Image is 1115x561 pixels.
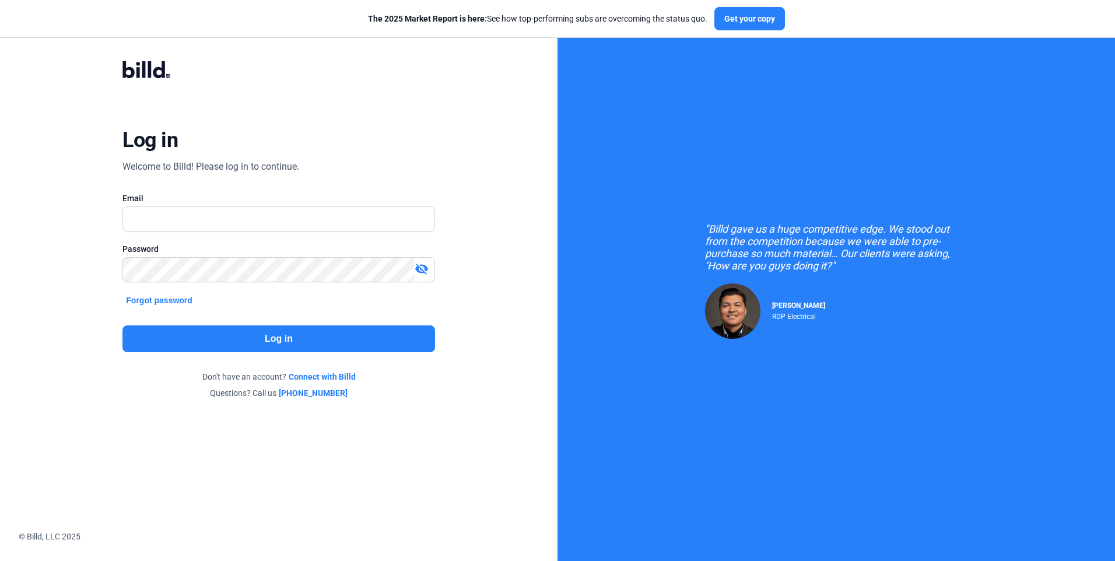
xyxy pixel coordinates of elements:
button: Forgot password [122,294,196,307]
div: Log in [122,127,178,153]
span: The 2025 Market Report is here: [368,14,487,23]
img: Raul Pacheco [705,283,760,339]
a: [PHONE_NUMBER] [279,387,348,399]
div: Password [122,243,434,255]
mat-icon: visibility_off [415,262,429,276]
button: Get your copy [714,7,785,30]
a: Connect with Billd [289,371,356,383]
div: RDP Electrical [772,310,825,321]
div: Questions? Call us [122,387,434,399]
div: Welcome to Billd! Please log in to continue. [122,160,299,174]
button: Log in [122,325,434,352]
div: See how top-performing subs are overcoming the status quo. [368,13,707,24]
span: [PERSON_NAME] [772,301,825,310]
div: "Billd gave us a huge competitive edge. We stood out from the competition because we were able to... [705,223,967,272]
div: Email [122,192,434,204]
div: Don't have an account? [122,371,434,383]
